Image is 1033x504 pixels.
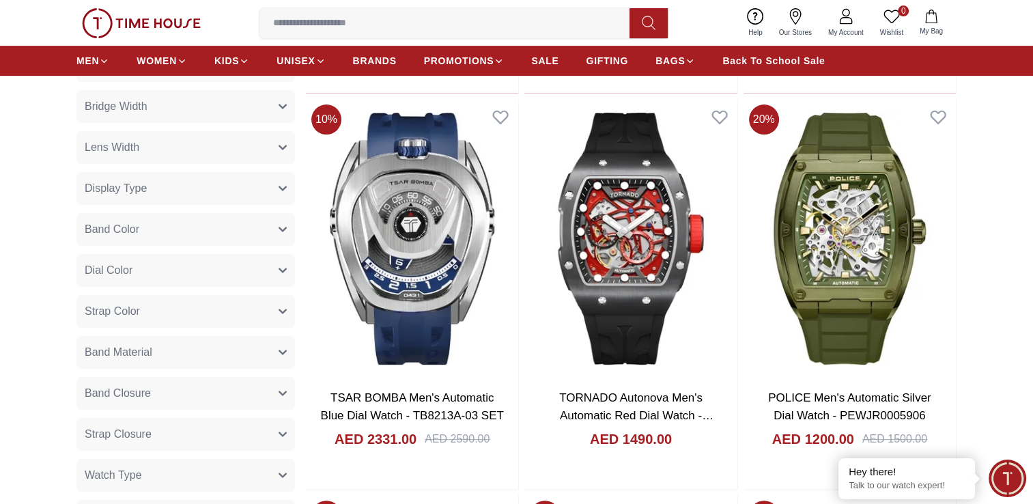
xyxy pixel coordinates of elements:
a: WOMEN [137,48,187,73]
a: TSAR BOMBA Men's Automatic Blue Dial Watch - TB8213A-03 SET [320,391,503,422]
span: Back To School Sale [722,54,825,68]
a: GIFTING [586,48,628,73]
a: MEN [76,48,109,73]
span: Band Color [85,221,139,238]
img: ... [82,8,201,38]
span: Dial Color [85,262,132,279]
span: Band Closure [85,385,151,402]
h4: AED 1490.00 [590,430,672,449]
div: Chat Widget [989,460,1026,497]
span: 10 % [311,104,341,135]
button: Lens Width [76,131,295,164]
span: SALE [531,54,558,68]
span: Watch Type [85,467,142,484]
span: UNISEX [277,54,315,68]
span: 0 [898,5,909,16]
span: MEN [76,54,99,68]
span: BRANDS [353,54,397,68]
span: My Account [823,27,869,38]
div: AED 1500.00 [862,431,927,447]
button: Watch Type [76,459,295,492]
span: WOMEN [137,54,177,68]
a: UNISEX [277,48,325,73]
a: SALE [531,48,558,73]
h4: AED 1200.00 [772,430,854,449]
h4: AED 2331.00 [335,430,416,449]
span: Strap Closure [85,426,152,443]
img: POLICE Men's Automatic Silver Dial Watch - PEWJR0005906 [744,99,956,379]
a: BAGS [655,48,695,73]
button: Bridge Width [76,90,295,123]
a: TORNADO Autonova Men's Automatic Red Dial Watch - T24302-XSBB [559,391,713,439]
button: Strap Color [76,295,295,328]
span: 20 % [749,104,779,135]
button: Band Color [76,213,295,246]
span: Lens Width [85,139,139,156]
div: Hey there! [849,465,965,479]
button: Band Material [76,336,295,369]
button: Band Closure [76,377,295,410]
a: KIDS [214,48,249,73]
a: Back To School Sale [722,48,825,73]
a: 0Wishlist [872,5,911,40]
p: Talk to our watch expert! [849,480,965,492]
button: My Bag [911,7,951,39]
span: Help [743,27,768,38]
img: TSAR BOMBA Men's Automatic Blue Dial Watch - TB8213A-03 SET [306,99,518,379]
a: Our Stores [771,5,820,40]
button: Strap Closure [76,418,295,451]
button: Display Type [76,172,295,205]
a: POLICE Men's Automatic Silver Dial Watch - PEWJR0005906 [768,391,931,422]
a: PROMOTIONS [424,48,505,73]
span: Strap Color [85,303,140,320]
a: BRANDS [353,48,397,73]
span: Bridge Width [85,98,147,115]
span: Our Stores [774,27,817,38]
a: Help [740,5,771,40]
span: PROMOTIONS [424,54,494,68]
span: BAGS [655,54,685,68]
span: GIFTING [586,54,628,68]
div: AED 2590.00 [425,431,490,447]
img: TORNADO Autonova Men's Automatic Red Dial Watch - T24302-XSBB [524,99,737,379]
span: KIDS [214,54,239,68]
span: Wishlist [875,27,909,38]
span: Display Type [85,180,147,197]
span: Band Material [85,344,152,361]
button: Dial Color [76,254,295,287]
span: My Bag [914,26,948,36]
